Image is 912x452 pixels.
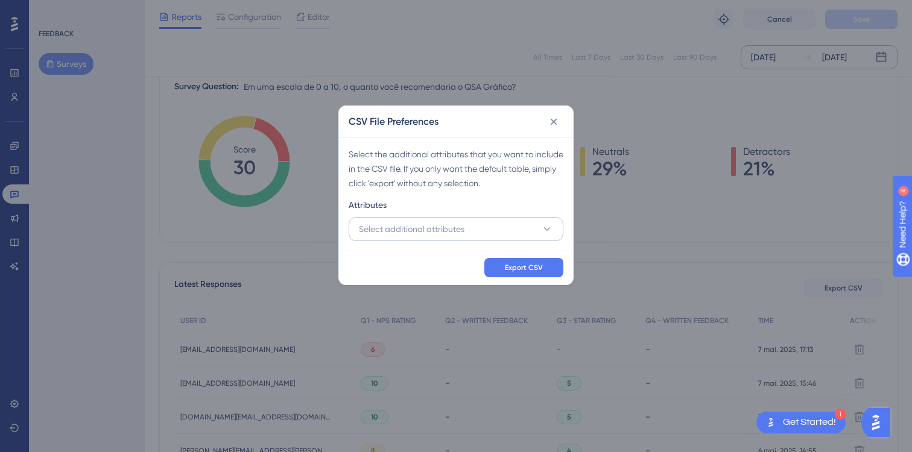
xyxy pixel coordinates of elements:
[783,416,836,429] div: Get Started!
[349,115,439,129] h2: CSV File Preferences
[84,6,87,16] div: 4
[764,415,778,430] img: launcher-image-alternative-text
[349,147,563,190] div: Select the additional attributes that you want to include in the CSV file. If you only want the d...
[28,3,75,17] span: Need Help?
[505,263,543,272] span: Export CSV
[835,409,846,419] div: 1
[359,222,464,236] span: Select additional attributes
[861,404,898,441] iframe: UserGuiding AI Assistant Launcher
[349,198,387,212] span: Attributes
[756,412,846,433] div: Open Get Started! checklist, remaining modules: 1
